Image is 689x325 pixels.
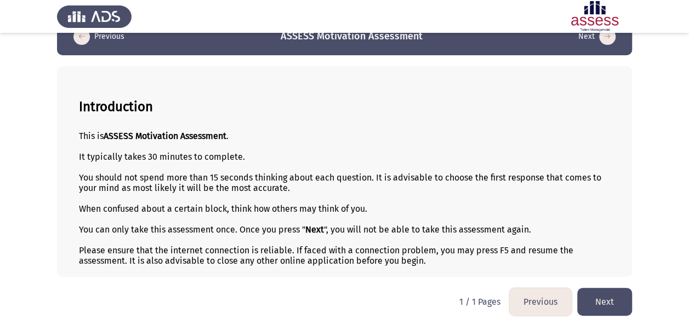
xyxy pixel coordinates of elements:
b: ASSESS Motivation Assessment [104,131,226,141]
b: Next [305,224,324,235]
div: Please ensure that the internet connection is reliable. If faced with a connection problem, you m... [79,245,610,266]
button: load previous page [509,288,572,316]
p: 1 / 1 Pages [459,297,500,307]
div: When confused about a certain block, think how others may think of you. [79,204,610,214]
button: load next page [577,288,632,316]
img: Assessment logo of Motivation Assessment R2 [557,1,632,32]
button: load next page [575,28,619,45]
b: Introduction [79,99,153,114]
img: Assess Talent Management logo [57,1,132,32]
h3: ASSESS Motivation Assessment [281,30,423,43]
button: load previous page [70,28,128,45]
div: You should not spend more than 15 seconds thinking about each question. It is advisable to choose... [79,172,610,193]
div: It typically takes 30 minutes to complete. [79,152,610,162]
div: This is . [79,131,610,141]
div: You can only take this assessment once. Once you press " ", you will not be able to take this ass... [79,224,610,235]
